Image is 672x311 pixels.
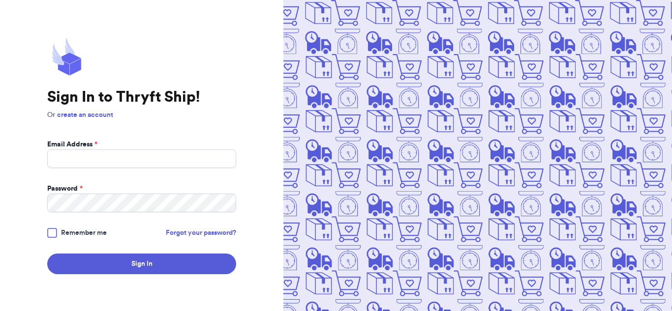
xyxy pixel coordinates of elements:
[47,254,236,274] button: Sign In
[47,184,83,194] label: Password
[47,110,236,120] p: Or
[47,88,236,106] h1: Sign In to Thryft Ship!
[47,140,97,149] label: Email Address
[57,112,113,118] a: create an account
[166,228,236,238] a: Forgot your password?
[61,228,107,238] span: Remember me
